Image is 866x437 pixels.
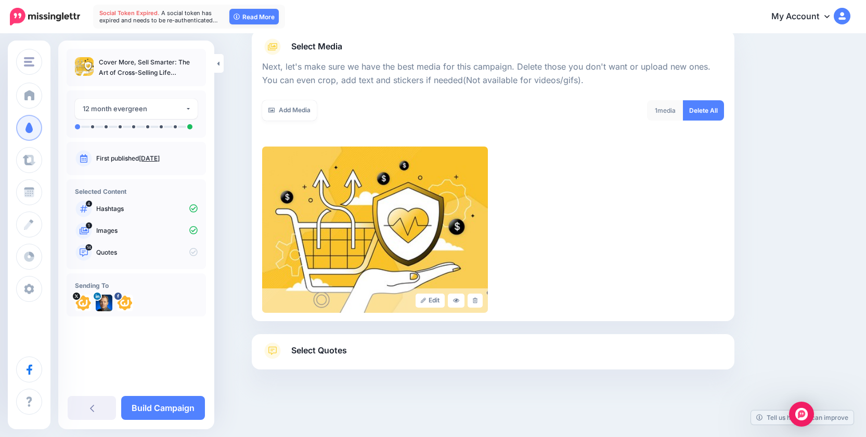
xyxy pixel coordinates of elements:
[83,103,185,115] div: 12 month evergreen
[96,248,198,257] p: Quotes
[262,100,317,121] a: Add Media
[291,343,347,357] span: Select Quotes
[96,226,198,235] p: Images
[683,100,724,121] a: Delete All
[99,57,198,78] p: Cover More, Sell Smarter: The Art of Cross-Selling Life Insurance
[262,60,724,87] p: Next, let's make sure we have the best media for this campaign. Delete those you don't want or up...
[86,201,92,207] span: 4
[75,282,198,289] h4: Sending To
[262,38,724,55] a: Select Media
[761,4,850,30] a: My Account
[262,147,488,313] img: 4fb927dfe2879449e804b81e545ae11e_large.jpg
[262,342,724,369] a: Select Quotes
[789,402,814,427] div: Open Intercom Messenger
[117,295,133,311] img: 294216085_733586221362840_6419865137151145949_n-bsa146946.png
[262,55,724,313] div: Select Media
[75,99,198,119] button: 12 month evergreen
[751,410,854,425] a: Tell us how we can improve
[86,222,92,229] span: 1
[75,295,92,311] img: WND2RMa3-11862.png
[24,57,34,67] img: menu.png
[229,9,279,24] a: Read More
[647,100,683,121] div: media
[96,295,112,311] img: 1516157769688-84710.png
[291,39,342,54] span: Select Media
[655,107,657,114] span: 1
[10,8,80,25] img: Missinglettr
[96,154,198,163] p: First published
[99,9,160,17] span: Social Token Expired.
[75,57,94,76] img: 4fb927dfe2879449e804b81e545ae11e_thumb.jpg
[96,204,198,214] p: Hashtags
[139,154,160,162] a: [DATE]
[99,9,218,24] span: A social token has expired and needs to be re-authenticated…
[86,244,93,250] span: 14
[416,294,445,308] a: Edit
[75,188,198,195] h4: Selected Content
